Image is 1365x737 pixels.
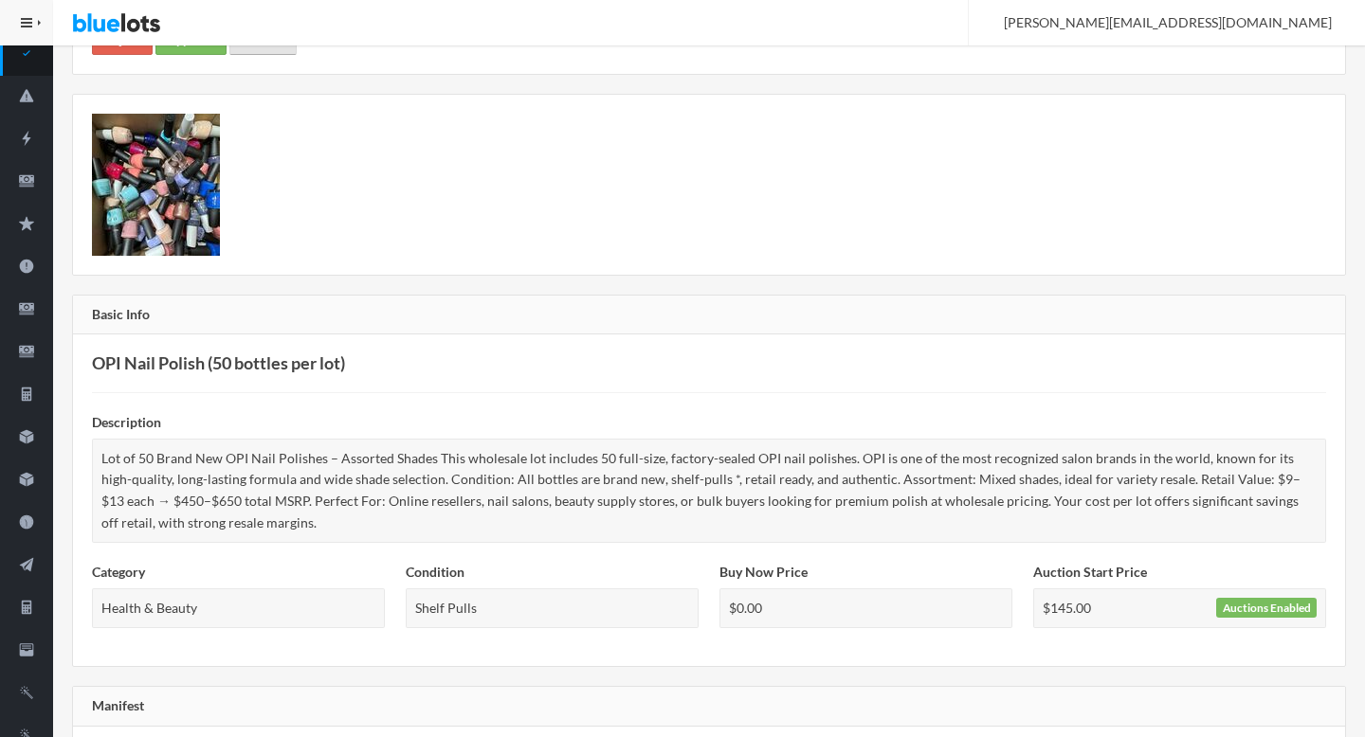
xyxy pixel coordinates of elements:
[92,588,385,629] div: Health & Beauty
[92,412,161,434] label: Description
[1216,598,1317,619] div: Auctions Enabled
[92,439,1326,543] div: Lot of 50 Brand New OPI Nail Polishes – Assorted Shades This wholesale lot includes 50 full-size,...
[92,353,1326,373] h3: OPI Nail Polish (50 bottles per lot)
[1033,588,1326,629] div: $145.00
[73,687,1345,727] div: Manifest
[92,562,145,584] label: Category
[983,14,1332,30] span: [PERSON_NAME][EMAIL_ADDRESS][DOMAIN_NAME]
[92,114,220,256] img: dd4f26a0-366e-455b-b7f7-177f7d8bd170-1759080222.jpg
[719,588,1012,629] div: $0.00
[406,588,699,629] div: Shelf Pulls
[406,562,464,584] label: Condition
[719,562,808,584] label: Buy Now Price
[1033,562,1147,584] label: Auction Start Price
[73,296,1345,335] div: Basic Info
